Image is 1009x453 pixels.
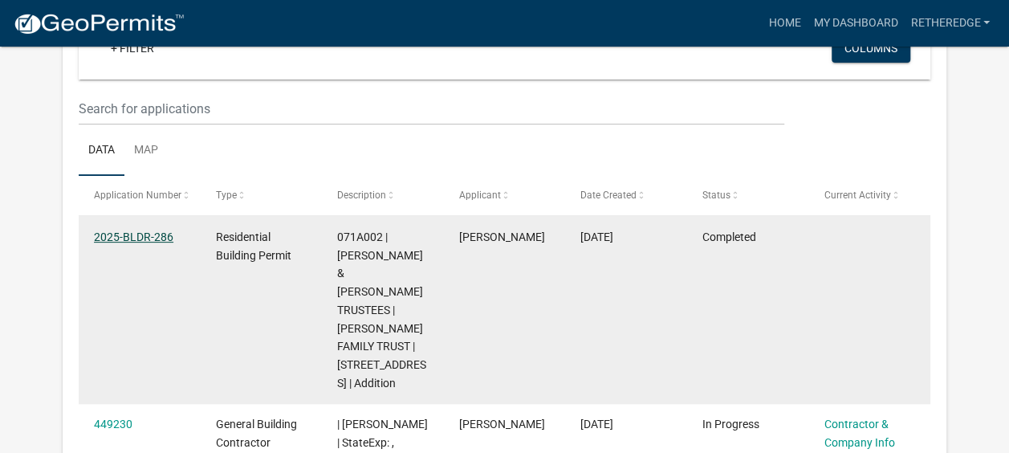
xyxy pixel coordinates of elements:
a: Map [124,125,168,177]
span: 09/20/2025 [580,231,613,243]
button: Columns [832,34,910,63]
span: Rodney Etheredge [459,231,545,243]
span: 071A002 | ETHEREDGE RODNEY & SANDRA TRUSTEES | ETHEREDGE FAMILY TRUST | 123 CEDAR COVE DR | Addition [337,231,426,390]
a: + Filter [98,34,167,63]
span: 07/14/2025 [580,418,613,431]
span: Application Number [94,190,181,201]
a: Data [79,125,124,177]
a: retheredge [904,8,996,39]
span: Current Activity [824,190,890,201]
input: Search for applications [79,92,784,125]
a: 449230 [94,418,132,431]
datatable-header-cell: Applicant [444,176,566,214]
a: 2025-BLDR-286 [94,231,173,243]
span: Date Created [580,190,637,201]
a: My Dashboard [807,8,904,39]
span: Type [216,190,237,201]
span: Rodney Etheredge [459,418,545,431]
datatable-header-cell: Description [322,176,444,214]
datatable-header-cell: Type [200,176,322,214]
datatable-header-cell: Application Number [79,176,201,214]
span: Applicant [459,190,501,201]
datatable-header-cell: Current Activity [808,176,930,214]
datatable-header-cell: Date Created [565,176,687,214]
datatable-header-cell: Status [687,176,809,214]
span: In Progress [702,418,759,431]
span: Residential Building Permit [216,231,291,262]
a: Home [762,8,807,39]
span: Completed [702,231,756,243]
a: Contractor & Company Info [824,418,894,449]
span: Description [337,190,386,201]
span: Status [702,190,730,201]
